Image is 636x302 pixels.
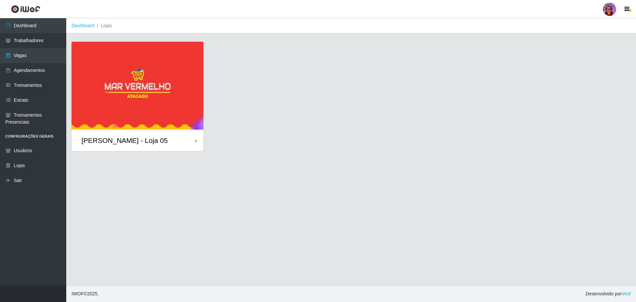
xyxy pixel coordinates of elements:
nav: breadcrumb [66,18,636,33]
span: Desenvolvido por [586,290,631,297]
img: CoreUI Logo [11,5,40,13]
img: cardImg [72,42,203,130]
li: Lojas [94,22,112,29]
a: [PERSON_NAME] - Loja 05 [72,42,203,151]
span: IWOF [72,291,84,296]
a: Dashboard [72,23,94,28]
div: [PERSON_NAME] - Loja 05 [81,136,168,145]
span: © 2025 . [72,290,99,297]
a: iWof [621,291,631,296]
